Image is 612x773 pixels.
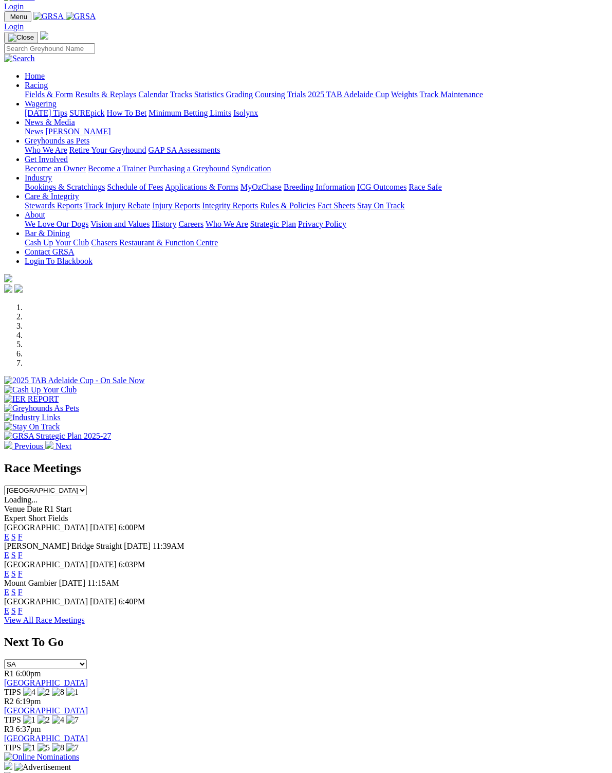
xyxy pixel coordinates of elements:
[4,532,9,541] a: E
[25,220,88,228] a: We Love Our Dogs
[4,725,14,733] span: R3
[119,560,145,569] span: 6:03PM
[25,210,45,219] a: About
[250,220,296,228] a: Strategic Plan
[87,579,119,587] span: 11:15AM
[255,90,285,99] a: Coursing
[14,284,23,293] img: twitter.svg
[69,109,104,117] a: SUREpick
[4,734,88,743] a: [GEOGRAPHIC_DATA]
[170,90,192,99] a: Tracks
[25,220,608,229] div: About
[4,376,145,385] img: 2025 TAB Adelaide Cup - On Sale Now
[4,560,88,569] span: [GEOGRAPHIC_DATA]
[25,229,70,238] a: Bar & Dining
[38,743,50,752] img: 5
[23,743,35,752] img: 1
[25,99,57,108] a: Wagering
[124,542,151,550] span: [DATE]
[52,743,64,752] img: 8
[25,109,608,118] div: Wagering
[18,588,23,597] a: F
[28,514,46,523] span: Short
[202,201,258,210] a: Integrity Reports
[4,752,79,762] img: Online Nominations
[11,569,16,578] a: S
[4,413,61,422] img: Industry Links
[8,33,34,42] img: Close
[4,551,9,560] a: E
[25,127,43,136] a: News
[4,762,12,770] img: 15187_Greyhounds_GreysPlayCentral_Resize_SA_WebsiteBanner_300x115_2025.jpg
[4,635,608,649] h2: Next To Go
[4,32,38,43] button: Toggle navigation
[75,90,136,99] a: Results & Replays
[45,442,71,451] a: Next
[14,763,71,772] img: Advertisement
[45,441,53,449] img: chevron-right-pager-white.svg
[48,514,68,523] span: Fields
[25,238,608,247] div: Bar & Dining
[25,81,48,89] a: Racing
[25,146,67,154] a: Who We Are
[52,715,64,725] img: 4
[149,164,230,173] a: Purchasing a Greyhound
[409,183,441,191] a: Race Safe
[4,385,77,394] img: Cash Up Your Club
[59,579,86,587] span: [DATE]
[357,201,404,210] a: Stay On Track
[25,136,89,145] a: Greyhounds as Pets
[149,146,220,154] a: GAP SA Assessments
[152,220,176,228] a: History
[10,13,27,21] span: Menu
[23,715,35,725] img: 1
[25,173,52,182] a: Industry
[119,523,145,532] span: 6:00PM
[25,247,74,256] a: Contact GRSA
[4,669,14,678] span: R1
[4,706,88,715] a: [GEOGRAPHIC_DATA]
[4,11,31,22] button: Toggle navigation
[4,678,88,687] a: [GEOGRAPHIC_DATA]
[25,127,608,136] div: News & Media
[284,183,355,191] a: Breeding Information
[18,606,23,615] a: F
[4,579,57,587] span: Mount Gambier
[4,616,85,624] a: View All Race Meetings
[66,12,96,21] img: GRSA
[4,22,24,31] a: Login
[11,532,16,541] a: S
[119,597,145,606] span: 6:40PM
[4,54,35,63] img: Search
[25,201,608,210] div: Care & Integrity
[260,201,316,210] a: Rules & Policies
[90,597,117,606] span: [DATE]
[66,688,79,697] img: 1
[233,109,258,117] a: Isolynx
[153,542,184,550] span: 11:39AM
[90,220,150,228] a: Vision and Values
[4,743,21,752] span: TIPS
[25,164,608,173] div: Get Involved
[4,404,79,413] img: Greyhounds As Pets
[308,90,389,99] a: 2025 TAB Adelaide Cup
[4,514,26,523] span: Expert
[25,183,608,192] div: Industry
[18,569,23,578] a: F
[88,164,146,173] a: Become a Trainer
[38,688,50,697] img: 2
[4,2,24,11] a: Login
[25,71,45,80] a: Home
[165,183,238,191] a: Applications & Forms
[4,697,14,706] span: R2
[4,588,9,597] a: E
[90,560,117,569] span: [DATE]
[23,688,35,697] img: 4
[391,90,418,99] a: Weights
[152,201,200,210] a: Injury Reports
[287,90,306,99] a: Trials
[240,183,282,191] a: MyOzChase
[18,532,23,541] a: F
[40,31,48,40] img: logo-grsa-white.png
[66,743,79,752] img: 7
